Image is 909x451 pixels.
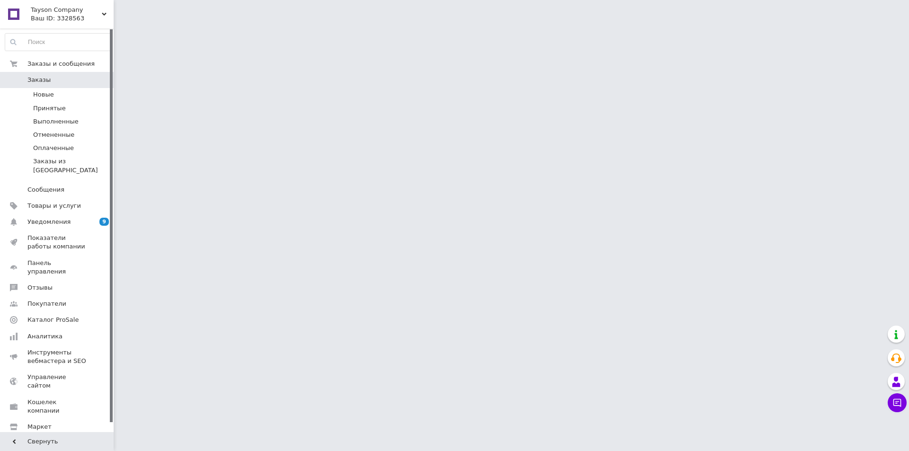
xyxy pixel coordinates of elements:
span: Кошелек компании [27,398,88,415]
button: Чат с покупателем [888,393,907,412]
div: Ваш ID: 3328563 [31,14,114,23]
span: Tayson Company [31,6,102,14]
span: Каталог ProSale [27,316,79,324]
span: Инструменты вебмастера и SEO [27,348,88,365]
span: Панель управления [27,259,88,276]
span: Маркет [27,423,52,431]
span: Отзывы [27,283,53,292]
span: Покупатели [27,300,66,308]
span: Показатели работы компании [27,234,88,251]
span: Заказы [27,76,51,84]
span: Уведомления [27,218,71,226]
span: Новые [33,90,54,99]
span: Сообщения [27,186,64,194]
span: Управление сайтом [27,373,88,390]
span: Товары и услуги [27,202,81,210]
span: Отмененные [33,131,74,139]
span: Аналитика [27,332,62,341]
span: Принятые [33,104,66,113]
span: Выполненные [33,117,79,126]
input: Поиск [5,34,111,51]
span: Оплаченные [33,144,74,152]
span: 9 [99,218,109,226]
span: Заказы из [GEOGRAPHIC_DATA] [33,157,111,174]
span: Заказы и сообщения [27,60,95,68]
